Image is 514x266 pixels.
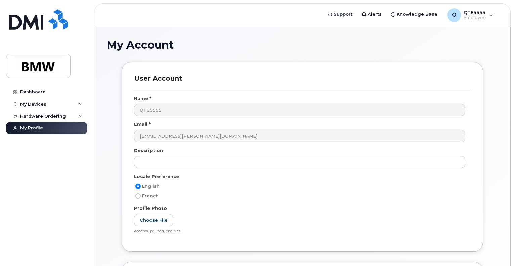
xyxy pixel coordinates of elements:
span: English [142,184,160,189]
label: Profile Photo [134,205,167,212]
label: Description [134,147,163,154]
div: Accepts jpg, jpeg, png files [134,229,465,234]
h3: User Account [134,74,471,89]
label: Email * [134,121,151,127]
input: English [135,184,141,189]
label: Choose File [134,214,173,226]
label: Locale Preference [134,173,179,180]
h1: My Account [106,39,498,51]
span: French [142,193,159,198]
input: French [135,193,141,199]
label: Name * [134,95,151,102]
